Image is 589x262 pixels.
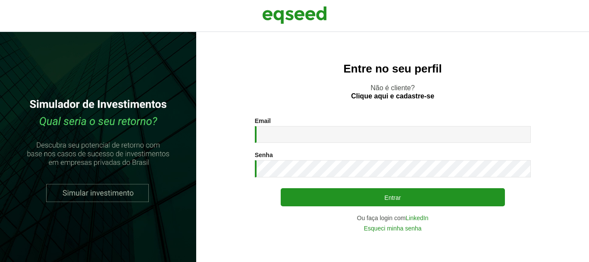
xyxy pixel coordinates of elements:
[351,93,434,100] a: Clique aqui e cadastre-se
[213,63,572,75] h2: Entre no seu perfil
[262,4,327,26] img: EqSeed Logo
[255,118,271,124] label: Email
[281,188,505,206] button: Entrar
[364,225,422,231] a: Esqueci minha senha
[255,152,273,158] label: Senha
[213,84,572,100] p: Não é cliente?
[406,215,429,221] a: LinkedIn
[255,215,531,221] div: Ou faça login com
